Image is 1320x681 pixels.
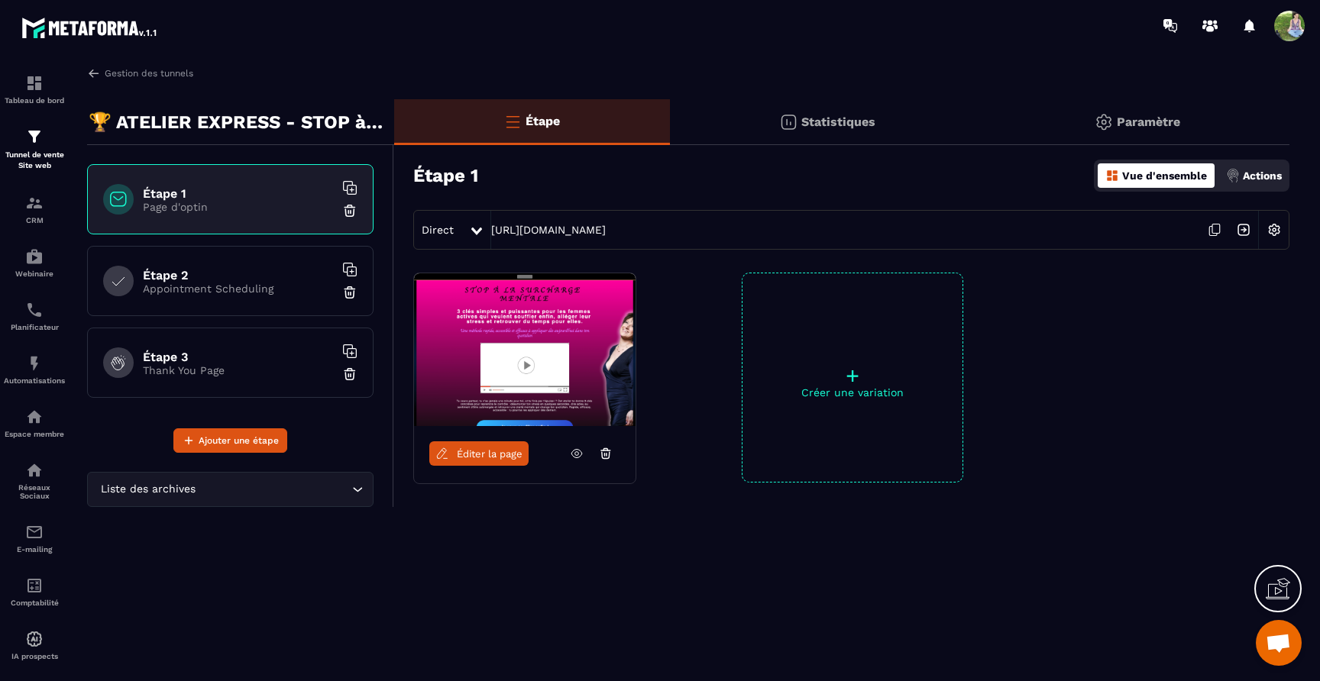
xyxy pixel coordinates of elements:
img: trash [342,285,357,300]
img: actions.d6e523a2.png [1226,169,1240,182]
img: scheduler [25,301,44,319]
img: automations [25,354,44,373]
p: Réseaux Sociaux [4,483,65,500]
p: 🏆 ATELIER EXPRESS - STOP à la surcharge mentale [89,107,383,137]
img: email [25,523,44,541]
img: dashboard-orange.40269519.svg [1105,169,1119,182]
p: + [742,365,962,386]
p: Statistiques [801,115,875,129]
img: trash [342,366,357,382]
p: Créer une variation [742,386,962,399]
p: Page d'optin [143,201,334,213]
a: formationformationCRM [4,182,65,236]
a: Gestion des tunnels [87,66,193,80]
p: Tableau de bord [4,96,65,105]
p: E-mailing [4,545,65,554]
span: Ajouter une étape [199,433,279,448]
p: Tunnel de vente Site web [4,150,65,171]
p: Automatisations [4,376,65,385]
p: Planificateur [4,323,65,331]
img: arrow-next.bcc2205e.svg [1229,215,1258,244]
p: Étape [526,114,560,128]
p: Espace membre [4,430,65,438]
p: Appointment Scheduling [143,282,334,295]
img: stats.20deebd0.svg [779,113,797,131]
span: Éditer la page [457,448,522,460]
a: emailemailE-mailing [4,512,65,565]
a: schedulerschedulerPlanificateur [4,289,65,343]
p: Vue d'ensemble [1122,169,1207,182]
img: setting-w.858f3a88.svg [1260,215,1289,244]
img: social-network [25,461,44,479]
a: Éditer la page [429,441,529,466]
a: social-networksocial-networkRéseaux Sociaux [4,450,65,512]
img: image [414,273,636,426]
a: automationsautomationsAutomatisations [4,343,65,396]
a: formationformationTunnel de vente Site web [4,116,65,182]
a: accountantaccountantComptabilité [4,565,65,618]
img: formation [25,194,44,212]
img: accountant [25,576,44,595]
h6: Étape 1 [143,186,334,201]
p: Paramètre [1117,115,1180,129]
img: automations [25,630,44,648]
img: formation [25,127,44,146]
img: automations [25,247,44,266]
img: logo [21,14,159,41]
img: automations [25,408,44,426]
p: Thank You Page [143,364,334,376]
input: Search for option [199,481,348,498]
img: trash [342,203,357,218]
span: Liste des archives [97,481,199,498]
p: Comptabilité [4,599,65,607]
a: formationformationTableau de bord [4,63,65,116]
img: formation [25,74,44,92]
img: bars-o.4a397970.svg [503,112,522,131]
p: CRM [4,216,65,224]
button: Ajouter une étape [173,428,287,453]
img: arrow [87,66,101,80]
div: Search for option [87,472,374,507]
p: Webinaire [4,269,65,278]
img: setting-gr.5f69749f.svg [1095,113,1113,131]
div: Ouvrir le chat [1256,620,1302,666]
p: Actions [1243,169,1282,182]
h6: Étape 2 [143,268,334,282]
a: automationsautomationsWebinaire [4,236,65,289]
h3: Étape 1 [413,165,478,186]
a: [URL][DOMAIN_NAME] [491,224,606,236]
span: Direct [422,224,454,236]
a: automationsautomationsEspace membre [4,396,65,450]
h6: Étape 3 [143,350,334,364]
p: IA prospects [4,652,65,660]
